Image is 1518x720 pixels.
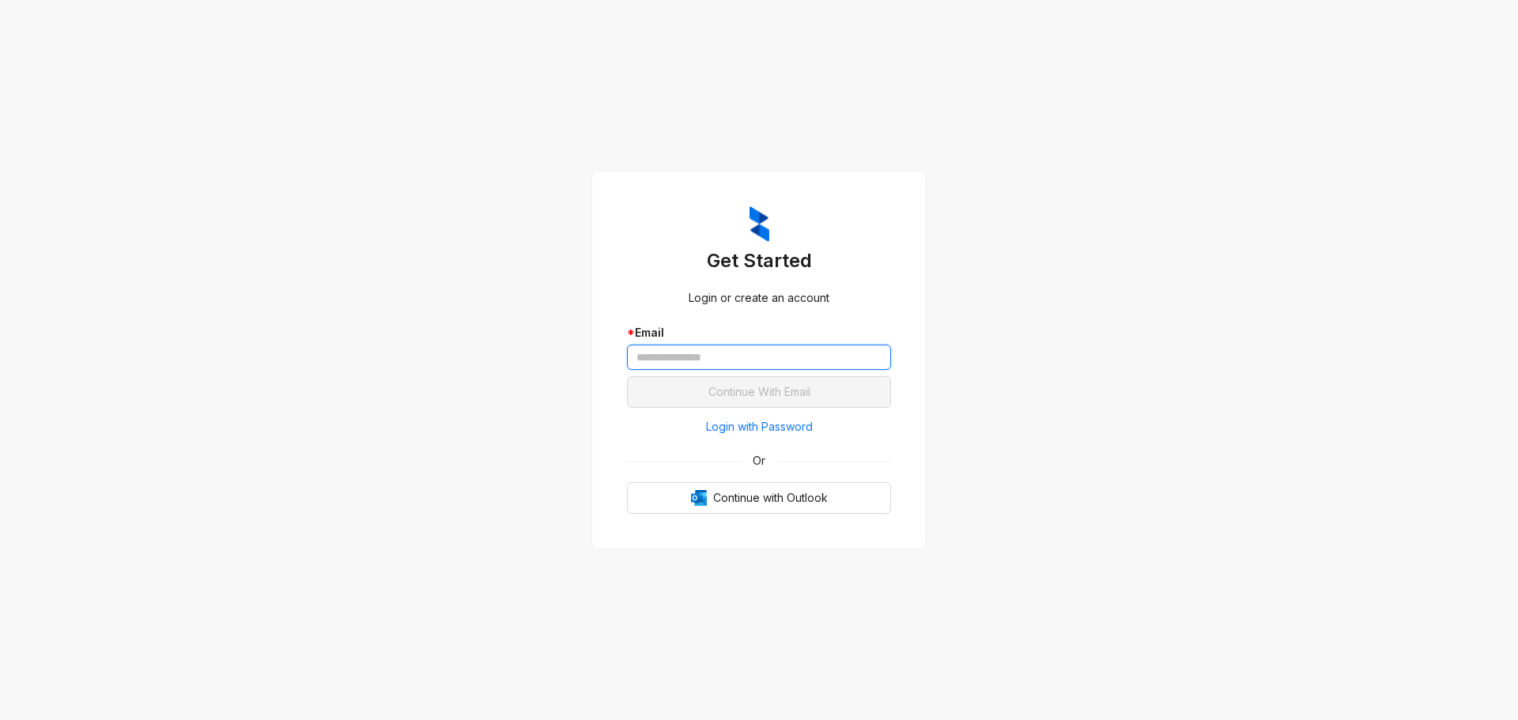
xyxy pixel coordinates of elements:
[706,418,813,435] span: Login with Password
[713,489,828,507] span: Continue with Outlook
[627,289,891,307] div: Login or create an account
[627,376,891,408] button: Continue With Email
[627,324,891,341] div: Email
[742,452,776,469] span: Or
[627,414,891,439] button: Login with Password
[627,482,891,514] button: OutlookContinue with Outlook
[627,248,891,273] h3: Get Started
[691,490,707,506] img: Outlook
[750,206,769,243] img: ZumaIcon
